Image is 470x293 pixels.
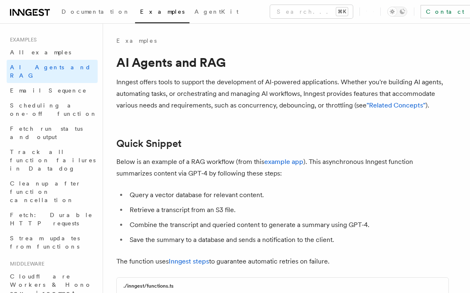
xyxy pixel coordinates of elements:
[116,55,449,70] h1: AI Agents and RAG
[194,8,239,15] span: AgentKit
[7,45,98,60] a: All examples
[189,2,244,22] a: AgentKit
[169,257,209,265] a: Inngest steps
[127,234,449,246] li: Save the summary to a database and sends a notification to the client.
[116,37,157,45] a: Examples
[367,101,426,109] a: "Related Concepts"
[140,8,185,15] span: Examples
[10,149,96,172] span: Track all function failures in Datadog
[7,261,44,267] span: Middleware
[10,212,93,227] span: Fetch: Durable HTTP requests
[270,5,353,18] button: Search...⌘K
[10,49,71,56] span: All examples
[7,83,98,98] a: Email Sequence
[10,102,97,117] span: Scheduling a one-off function
[116,156,449,179] p: Below is an example of a RAG workflow (from this ). This asynchronous Inngest function summarizes...
[7,37,37,43] span: Examples
[7,98,98,121] a: Scheduling a one-off function
[127,219,449,231] li: Combine the transcript and queried content to generate a summary using GPT-4.
[127,204,449,216] li: Retrieve a transcript from an S3 file.
[7,231,98,254] a: Stream updates from functions
[336,7,348,16] kbd: ⌘K
[116,138,182,149] a: Quick Snippet
[127,189,449,201] li: Query a vector database for relevant content.
[7,176,98,208] a: Cleanup after function cancellation
[123,283,174,289] h3: ./inngest/functions.ts
[10,125,83,140] span: Fetch run status and output
[7,208,98,231] a: Fetch: Durable HTTP requests
[135,2,189,23] a: Examples
[10,64,91,79] span: AI Agents and RAG
[7,60,98,83] a: AI Agents and RAG
[264,158,303,166] a: example app
[116,76,449,111] p: Inngest offers tools to support the development of AI-powered applications. Whether you're buildi...
[7,121,98,144] a: Fetch run status and output
[10,180,81,203] span: Cleanup after function cancellation
[116,256,449,267] p: The function uses to guarantee automatic retries on failure.
[387,7,407,17] button: Toggle dark mode
[10,87,87,94] span: Email Sequence
[57,2,135,22] a: Documentation
[10,235,80,250] span: Stream updates from functions
[7,144,98,176] a: Track all function failures in Datadog
[62,8,130,15] span: Documentation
